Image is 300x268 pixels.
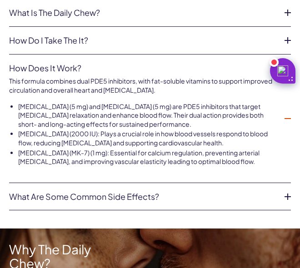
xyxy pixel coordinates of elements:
[18,129,276,147] li: [MEDICAL_DATA] (2000 IU): Plays a crucial role in how blood vessels respond to blood flow, reduci...
[18,102,276,129] li: [MEDICAL_DATA] (5 mg) and [MEDICAL_DATA] (5 mg) are PDE5 inhibitors that target [MEDICAL_DATA] re...
[9,77,276,94] p: This formula combines dual PDE5 inhibitors, with fat-soluble vitamins to support improved circula...
[9,64,276,73] a: How Does it Work?
[9,36,276,45] a: How do i take the it?
[18,149,276,166] li: [MEDICAL_DATA] (MK-7) (1 mg): Essential for calcium regulation, preventing arterial [MEDICAL_DATA...
[9,192,276,201] a: What are some common side effects?
[9,8,276,17] a: What Is The Daily Chew?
